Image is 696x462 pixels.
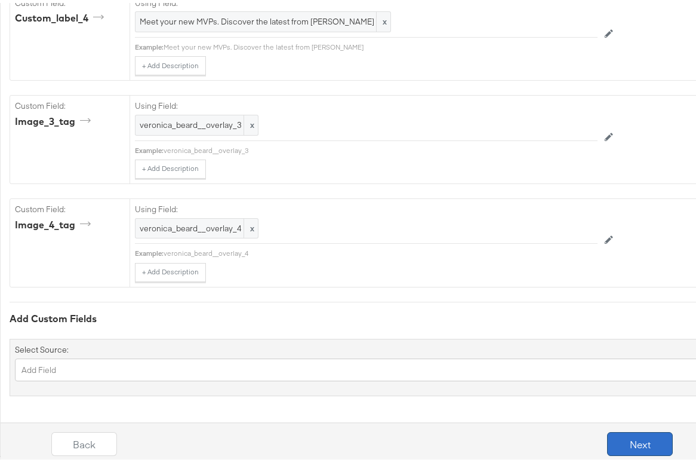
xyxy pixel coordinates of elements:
[135,246,164,255] div: Example:
[164,39,598,49] div: Meet your new MVPs. Discover the latest from [PERSON_NAME]
[135,260,206,279] button: + Add Description
[140,220,254,231] span: veronica_beard__overlay_4
[51,429,117,453] button: Back
[135,201,598,212] label: Using Field:
[164,246,598,255] div: veronica_beard__overlay_4
[607,429,673,453] button: Next
[15,341,69,353] label: Select Source:
[376,9,390,29] span: x
[135,143,164,152] div: Example:
[135,157,206,176] button: + Add Description
[15,201,125,212] label: Custom Field:
[164,143,598,152] div: veronica_beard__overlay_3
[15,8,108,22] div: custom_label_4
[140,117,254,128] span: veronica_beard__overlay_3
[15,97,125,109] label: Custom Field:
[135,97,598,109] label: Using Field:
[15,112,95,126] div: image_3_tag
[15,215,95,229] div: image_4_tag
[21,362,56,373] div: Add Field
[135,53,206,72] button: + Add Description
[135,39,164,49] div: Example:
[244,112,258,132] span: x
[244,216,258,235] span: x
[140,13,386,25] span: Meet your new MVPs. Discover the latest from [PERSON_NAME]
